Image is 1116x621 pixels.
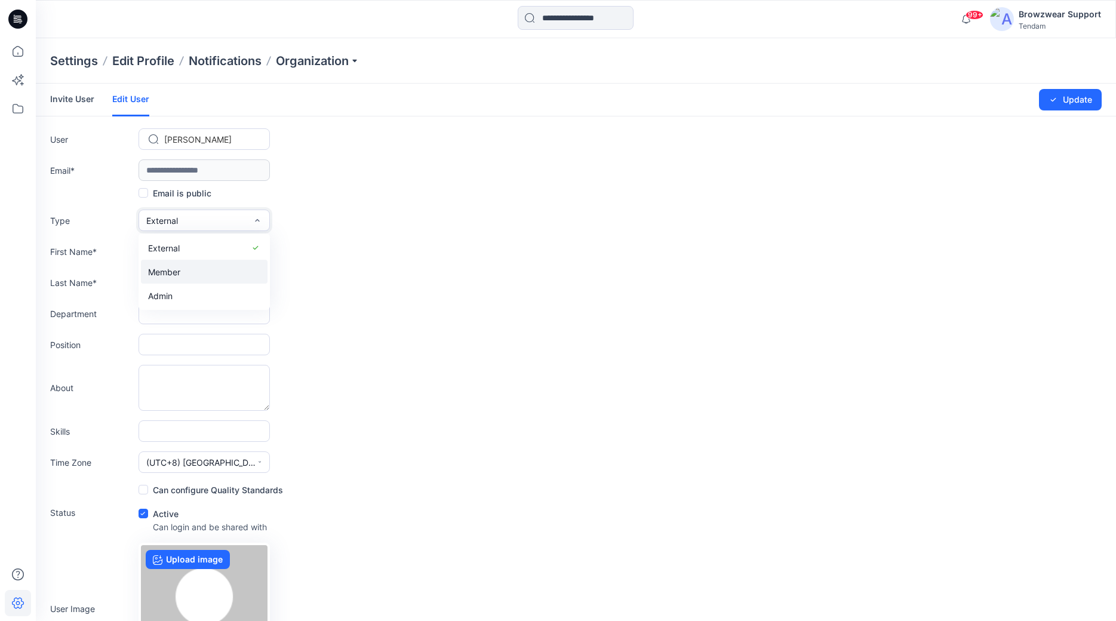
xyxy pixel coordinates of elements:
[50,276,134,289] label: Last Name
[50,245,134,258] label: First Name
[50,382,134,394] label: About
[966,10,983,20] span: 99+
[50,133,134,146] label: User
[146,456,257,469] span: (UTC+8) [GEOGRAPHIC_DATA] ([GEOGRAPHIC_DATA])
[112,53,174,69] a: Edit Profile
[146,550,230,569] label: Upload image
[1019,7,1101,21] div: Browzwear Support
[50,602,134,615] label: User Image
[189,53,262,69] a: Notifications
[50,214,134,227] label: Type
[139,506,179,521] label: Active
[148,266,180,278] span: Member
[139,482,283,497] label: Can configure Quality Standards
[50,308,134,320] label: Department
[50,84,94,115] a: Invite User
[50,456,134,469] label: Time Zone
[148,242,180,254] span: External
[1019,21,1101,30] div: Tendam
[50,164,134,177] label: Email
[990,7,1014,31] img: avatar
[1039,89,1102,110] button: Update
[146,214,178,227] span: External
[50,53,98,69] p: Settings
[139,186,211,200] label: Email is public
[139,451,270,473] button: (UTC+8) [GEOGRAPHIC_DATA] ([GEOGRAPHIC_DATA])
[139,210,270,231] button: External
[112,84,149,116] a: Edit User
[50,339,134,351] label: Position
[139,506,267,521] div: Active
[50,425,134,438] label: Skills
[50,506,134,519] label: Status
[148,290,173,302] span: Admin
[153,521,267,533] p: Can login and be shared with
